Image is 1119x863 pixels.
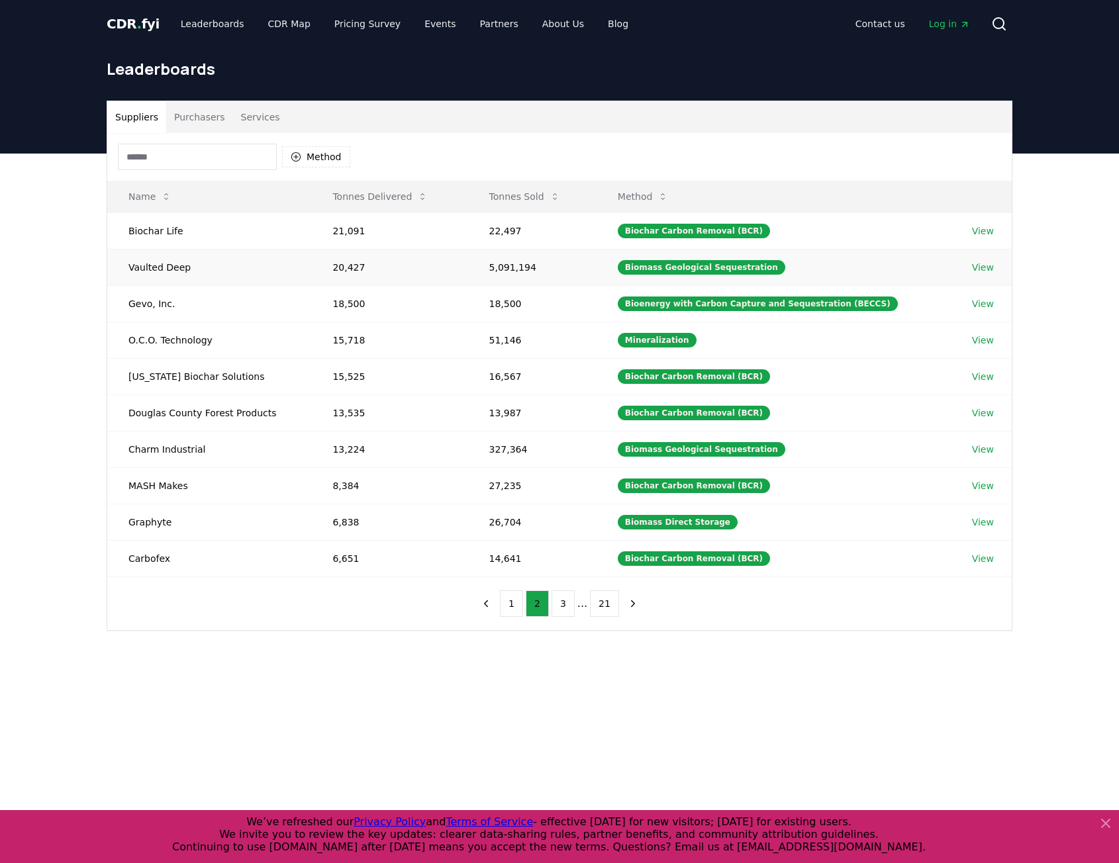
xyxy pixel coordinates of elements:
[468,285,597,322] td: 18,500
[972,552,994,565] a: View
[107,212,311,249] td: Biochar Life
[468,431,597,467] td: 327,364
[552,590,575,617] button: 3
[107,467,311,504] td: MASH Makes
[170,12,255,36] a: Leaderboards
[107,322,311,358] td: O.C.O. Technology
[972,479,994,492] a: View
[972,334,994,347] a: View
[972,516,994,529] a: View
[622,590,644,617] button: next page
[607,183,679,210] button: Method
[107,16,160,32] span: CDR fyi
[311,249,467,285] td: 20,427
[233,101,288,133] button: Services
[618,333,697,347] div: Mineralization
[311,504,467,540] td: 6,838
[107,101,166,133] button: Suppliers
[107,394,311,431] td: Douglas County Forest Products
[468,504,597,540] td: 26,704
[618,406,770,420] div: Biochar Carbon Removal (BCR)
[311,212,467,249] td: 21,091
[311,431,467,467] td: 13,224
[311,285,467,322] td: 18,500
[137,16,142,32] span: .
[526,590,549,617] button: 2
[468,249,597,285] td: 5,091,194
[282,146,350,167] button: Method
[311,394,467,431] td: 13,535
[500,590,523,617] button: 1
[107,15,160,33] a: CDR.fyi
[972,224,994,238] a: View
[468,394,597,431] td: 13,987
[972,370,994,383] a: View
[972,443,994,456] a: View
[258,12,321,36] a: CDR Map
[597,12,639,36] a: Blog
[107,58,1012,79] h1: Leaderboards
[845,12,916,36] a: Contact us
[532,12,595,36] a: About Us
[311,358,467,394] td: 15,525
[311,540,467,576] td: 6,651
[618,260,785,275] div: Biomass Geological Sequestration
[918,12,981,36] a: Log in
[469,12,529,36] a: Partners
[107,431,311,467] td: Charm Industrial
[972,297,994,310] a: View
[118,183,182,210] button: Name
[618,369,770,384] div: Biochar Carbon Removal (BCR)
[324,12,411,36] a: Pricing Survey
[479,183,571,210] button: Tonnes Sold
[590,590,619,617] button: 21
[311,467,467,504] td: 8,384
[322,183,438,210] button: Tonnes Delivered
[107,249,311,285] td: Vaulted Deep
[618,551,770,566] div: Biochar Carbon Removal (BCR)
[618,296,898,311] div: Bioenergy with Carbon Capture and Sequestration (BECCS)
[166,101,233,133] button: Purchasers
[618,224,770,238] div: Biochar Carbon Removal (BCR)
[845,12,981,36] nav: Main
[468,540,597,576] td: 14,641
[618,478,770,493] div: Biochar Carbon Removal (BCR)
[972,406,994,420] a: View
[468,212,597,249] td: 22,497
[311,322,467,358] td: 15,718
[475,590,497,617] button: previous page
[468,467,597,504] td: 27,235
[468,358,597,394] td: 16,567
[929,17,970,30] span: Log in
[414,12,466,36] a: Events
[618,515,738,529] div: Biomass Direct Storage
[107,358,311,394] td: [US_STATE] Biochar Solutions
[107,540,311,576] td: Carbofex
[577,596,587,612] li: ...
[972,261,994,274] a: View
[618,442,785,457] div: Biomass Geological Sequestration
[170,12,639,36] nav: Main
[107,285,311,322] td: Gevo, Inc.
[468,322,597,358] td: 51,146
[107,504,311,540] td: Graphyte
